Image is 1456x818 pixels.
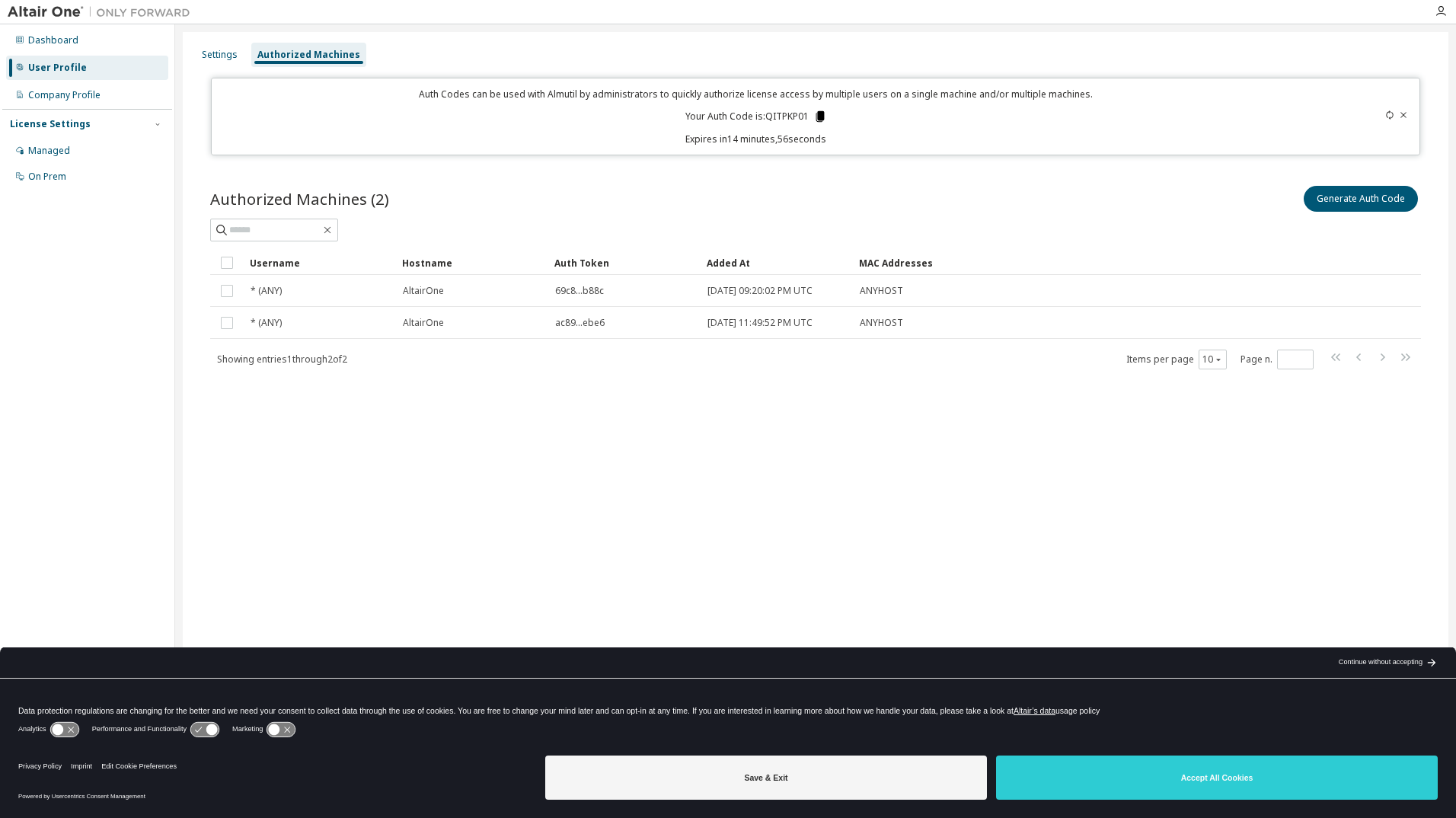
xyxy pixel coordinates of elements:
[1126,350,1227,369] span: Items per page
[860,317,903,329] span: ANYHOST
[28,89,101,101] div: Company Profile
[257,49,360,61] div: Authorized Machines
[251,285,282,297] span: * (ANY)
[221,88,1292,101] p: Auth Codes can be used with Almutil by administrators to quickly authorize license access by mult...
[221,133,1292,145] p: Expires in 14 minutes, 56 seconds
[859,251,1261,275] div: MAC Addresses
[28,34,78,46] div: Dashboard
[707,251,847,275] div: Added At
[217,353,347,366] span: Showing entries 1 through 2 of 2
[403,285,444,297] span: AltairOne
[555,285,604,297] span: 69c8...b88c
[10,118,91,130] div: License Settings
[28,62,87,74] div: User Profile
[1202,353,1223,366] button: 10
[210,188,389,209] span: Authorized Machines (2)
[8,5,198,20] img: Altair One
[554,251,694,275] div: Auth Token
[860,285,903,297] span: ANYHOST
[28,171,66,183] div: On Prem
[1240,350,1314,369] span: Page n.
[251,317,282,329] span: * (ANY)
[685,110,827,123] p: Your Auth Code is: QITPKP01
[202,49,238,61] div: Settings
[28,145,70,157] div: Managed
[555,317,605,329] span: ac89...ebe6
[250,251,390,275] div: Username
[1304,186,1418,212] button: Generate Auth Code
[707,285,813,297] span: [DATE] 09:20:02 PM UTC
[707,317,813,329] span: [DATE] 11:49:52 PM UTC
[402,251,542,275] div: Hostname
[403,317,444,329] span: AltairOne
